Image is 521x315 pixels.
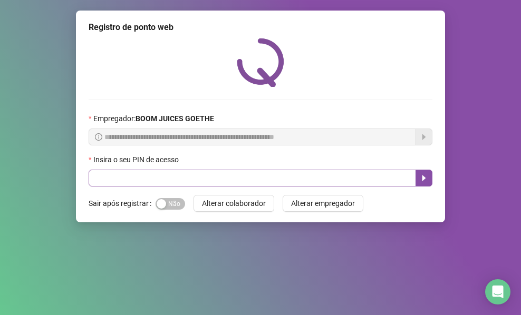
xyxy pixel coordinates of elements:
[237,38,284,87] img: QRPoint
[89,195,156,212] label: Sair após registrar
[194,195,274,212] button: Alterar colaborador
[95,133,102,141] span: info-circle
[420,174,428,182] span: caret-right
[93,113,214,124] span: Empregador :
[283,195,363,212] button: Alterar empregador
[485,279,510,304] div: Open Intercom Messenger
[136,114,214,123] strong: BOOM JUICES GOETHE
[291,198,355,209] span: Alterar empregador
[202,198,266,209] span: Alterar colaborador
[89,154,186,165] label: Insira o seu PIN de acesso
[89,21,432,34] div: Registro de ponto web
